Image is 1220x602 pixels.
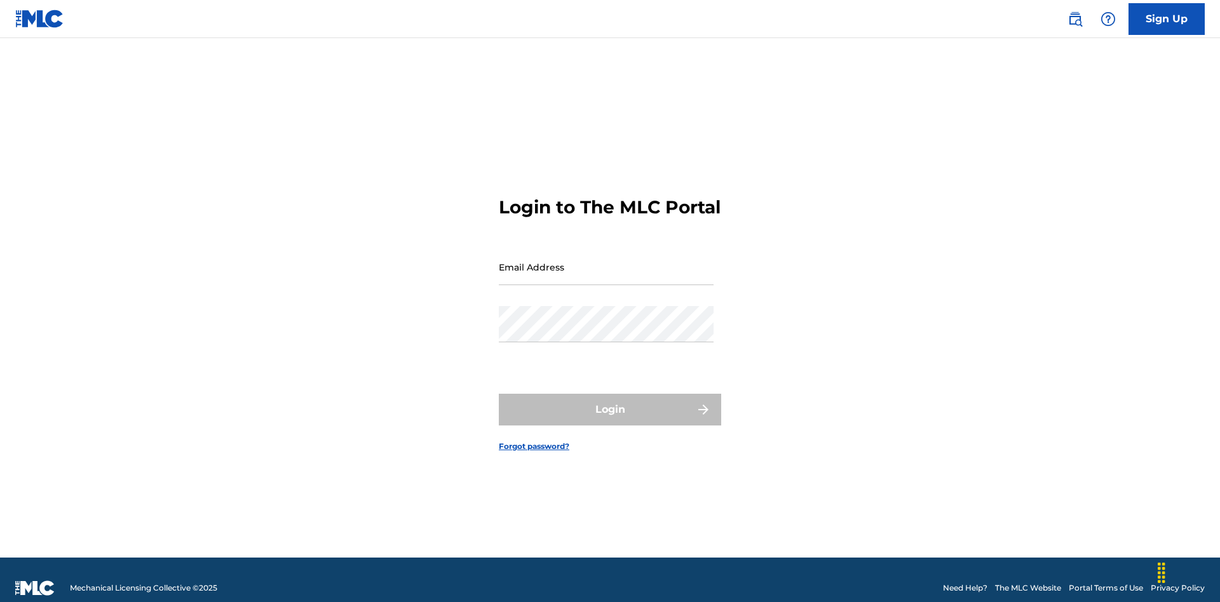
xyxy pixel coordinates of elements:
h3: Login to The MLC Portal [499,196,721,218]
a: Privacy Policy [1151,582,1205,594]
img: logo [15,580,55,596]
a: Need Help? [943,582,987,594]
img: help [1101,11,1116,27]
div: Help [1095,6,1121,32]
img: MLC Logo [15,10,64,28]
a: Forgot password? [499,441,569,452]
a: Sign Up [1128,3,1205,35]
a: The MLC Website [995,582,1061,594]
a: Public Search [1062,6,1088,32]
iframe: Chat Widget [1156,541,1220,602]
a: Portal Terms of Use [1069,582,1143,594]
span: Mechanical Licensing Collective © 2025 [70,582,217,594]
div: Drag [1151,554,1172,592]
img: search [1067,11,1083,27]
